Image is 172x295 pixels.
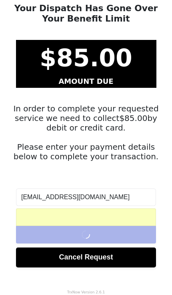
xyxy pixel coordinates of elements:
[40,44,132,72] strong: $ 85.00
[16,247,156,267] button: Cancel Request
[16,188,156,206] input: Enter your email address for receipt
[119,113,147,123] span: $ 85.00
[8,104,164,161] h5: In order to complete your requested service we need to collect by debit or credit card. Please en...
[21,214,151,221] iframe: Secure card payment input frame
[14,3,158,24] strong: Your Dispatch Has Gone Over Your Benefit Limit
[58,77,113,85] strong: AMOUNT DUE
